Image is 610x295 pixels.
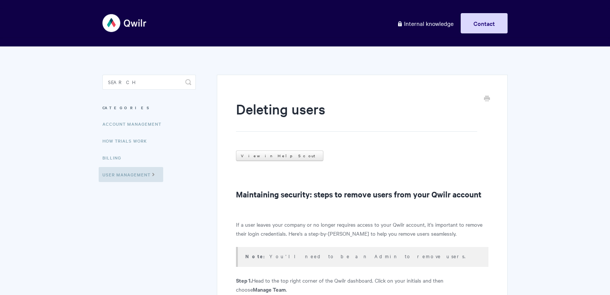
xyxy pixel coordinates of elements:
strong: Manage Team [253,285,286,293]
a: Print this Article [484,95,490,103]
strong: Maintaining security: steps to remove users from your Qwilr account [236,189,481,199]
p: If a user leaves your company or no longer requires access to your Qwilr account, it's important ... [236,220,488,238]
p: Head to the top right corner of the Qwilr dashboard. Click on your initials and then choose . [236,276,488,294]
img: Qwilr Help Center [102,9,147,37]
a: Billing [102,150,127,165]
strong: Step 1. [236,276,252,284]
a: Contact [461,13,508,33]
a: Account Management [102,116,167,131]
a: How Trials Work [102,133,153,148]
h1: Deleting users [236,99,477,132]
a: User Management [99,167,163,182]
p: You'll need to be an Admin to remove users. [245,251,479,261]
input: Search [102,75,196,90]
strong: Note: [245,253,269,260]
a: View in Help Scout [236,151,323,161]
a: Internal knowledge [391,13,459,33]
h3: Categories [102,101,196,114]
